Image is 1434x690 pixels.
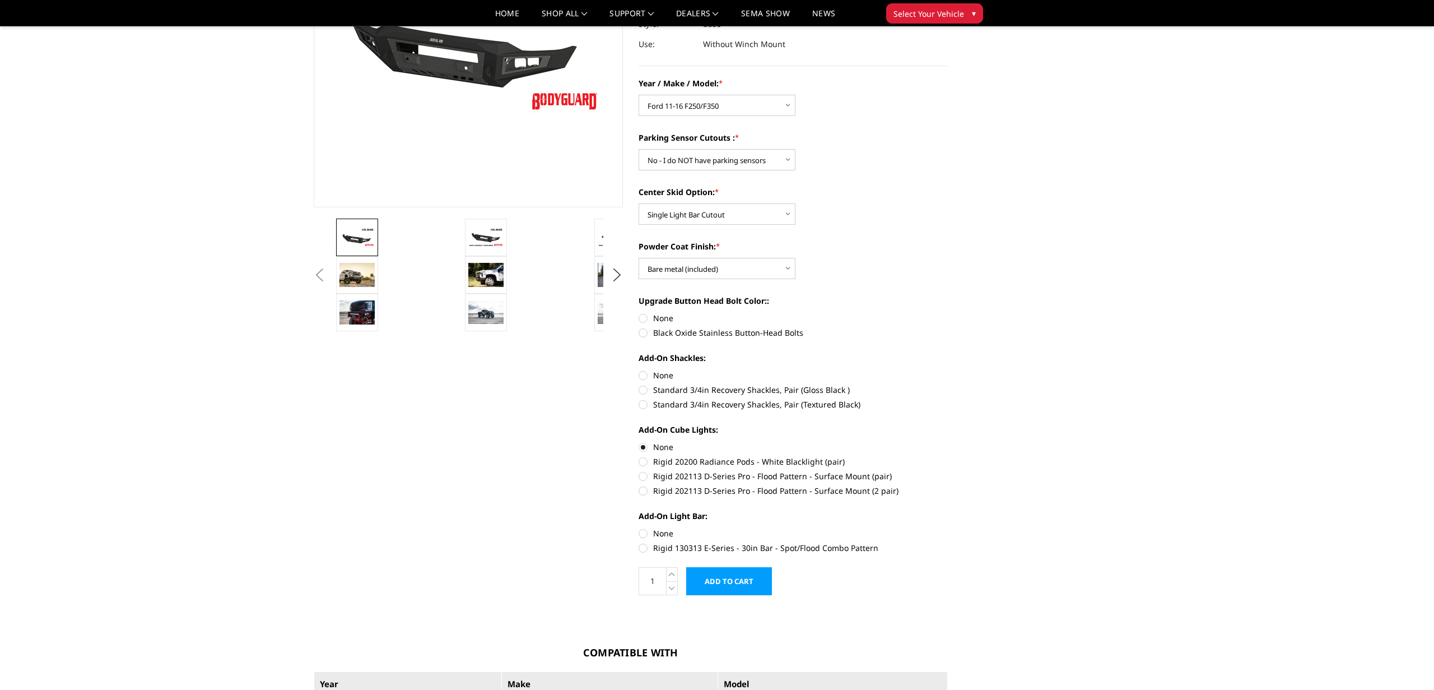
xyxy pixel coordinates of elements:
[703,34,785,54] dd: Without Winch Mount
[639,424,948,436] label: Add-On Cube Lights:
[598,228,633,247] img: A2L Series - Base Front Bumper (Non Winch)
[339,263,375,287] img: 2019 GMC 1500
[609,10,654,26] a: Support
[741,10,790,26] a: SEMA Show
[339,300,375,324] img: A2L Series - Base Front Bumper (Non Winch)
[639,240,948,252] label: Powder Coat Finish:
[542,10,587,26] a: shop all
[639,441,948,453] label: None
[639,295,948,307] label: Upgrade Button Head Bolt Color::
[639,312,948,324] label: None
[639,132,948,143] label: Parking Sensor Cutouts :
[639,352,948,364] label: Add-On Shackles:
[339,228,375,247] img: A2L Series - Base Front Bumper (Non Winch)
[468,263,504,286] img: 2020 Chevrolet HD - Compatible with block heater connection
[468,301,504,324] img: A2L Series - Base Front Bumper (Non Winch)
[639,470,948,482] label: Rigid 202113 D-Series Pro - Flood Pattern - Surface Mount (pair)
[639,456,948,467] label: Rigid 20200 Radiance Pods - White Blacklight (pair)
[972,7,976,19] span: ▾
[676,10,719,26] a: Dealers
[1378,636,1434,690] iframe: Chat Widget
[311,267,328,284] button: Previous
[639,510,948,522] label: Add-On Light Bar:
[639,369,948,381] label: None
[639,399,948,410] label: Standard 3/4in Recovery Shackles, Pair (Textured Black)
[314,645,948,660] h3: Compatible With
[598,301,633,325] img: A2L Series - Base Front Bumper (Non Winch)
[639,485,948,497] label: Rigid 202113 D-Series Pro - Flood Pattern - Surface Mount (2 pair)
[812,10,835,26] a: News
[639,384,948,396] label: Standard 3/4in Recovery Shackles, Pair (Gloss Black )
[598,263,633,286] img: 2020 RAM HD - Available in single light bar configuration only
[639,186,948,198] label: Center Skid Option:
[639,542,948,554] label: Rigid 130313 E-Series - 30in Bar - Spot/Flood Combo Pattern
[893,8,964,20] span: Select Your Vehicle
[639,77,948,89] label: Year / Make / Model:
[495,10,519,26] a: Home
[686,567,772,595] input: Add to Cart
[639,327,948,339] label: Black Oxide Stainless Button-Head Bolts
[886,3,983,24] button: Select Your Vehicle
[639,34,695,54] dt: Use:
[609,267,626,284] button: Next
[468,228,504,247] img: A2L Series - Base Front Bumper (Non Winch)
[639,527,948,539] label: None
